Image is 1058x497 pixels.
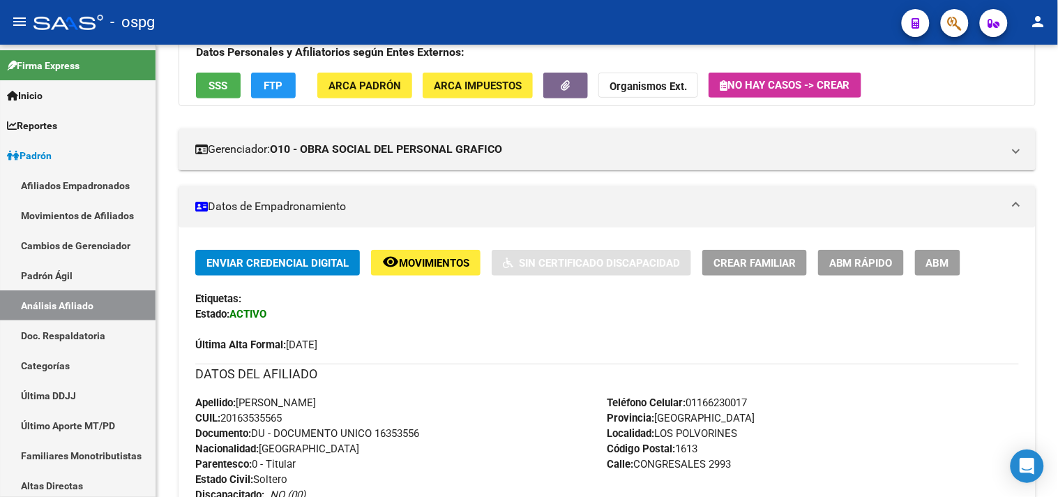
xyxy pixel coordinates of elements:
[195,292,241,305] strong: Etiquetas:
[195,458,252,470] strong: Parentesco:
[713,257,796,269] span: Crear Familiar
[915,250,960,276] button: ABM
[264,80,283,92] span: FTP
[7,58,80,73] span: Firma Express
[709,73,861,98] button: No hay casos -> Crear
[179,128,1036,170] mat-expansion-panel-header: Gerenciador:O10 - OBRA SOCIAL DEL PERSONAL GRAFICO
[195,142,1002,157] mat-panel-title: Gerenciador:
[251,73,296,98] button: FTP
[195,412,220,424] strong: CUIL:
[195,339,286,351] strong: Última Alta Formal:
[196,73,241,98] button: SSS
[110,7,155,38] span: - ospg
[492,250,691,276] button: Sin Certificado Discapacidad
[607,396,686,409] strong: Teléfono Celular:
[818,250,904,276] button: ABM Rápido
[196,43,1018,62] h3: Datos Personales y Afiliatorios según Entes Externos:
[423,73,533,98] button: ARCA Impuestos
[7,88,43,103] span: Inicio
[195,443,359,455] span: [GEOGRAPHIC_DATA]
[519,257,680,269] span: Sin Certificado Discapacidad
[1030,13,1047,30] mat-icon: person
[195,364,1019,384] h3: DATOS DEL AFILIADO
[829,257,893,269] span: ABM Rápido
[195,396,316,409] span: [PERSON_NAME]
[195,412,282,424] span: 20163535565
[7,118,57,133] span: Reportes
[229,308,266,320] strong: ACTIVO
[598,73,698,98] button: Organismos Ext.
[607,427,738,440] span: LOS POLVORINES
[11,13,28,30] mat-icon: menu
[434,80,522,92] span: ARCA Impuestos
[607,458,634,470] strong: Calle:
[206,257,349,269] span: Enviar Credencial Digital
[195,396,236,409] strong: Apellido:
[720,79,850,91] span: No hay casos -> Crear
[607,412,755,424] span: [GEOGRAPHIC_DATA]
[382,253,399,270] mat-icon: remove_red_eye
[1011,450,1044,483] div: Open Intercom Messenger
[195,458,296,470] span: 0 - Titular
[179,186,1036,228] mat-expansion-panel-header: Datos de Empadronamiento
[399,257,469,269] span: Movimientos
[607,412,655,424] strong: Provincia:
[195,199,1002,214] mat-panel-title: Datos de Empadronamiento
[317,73,412,98] button: ARCA Padrón
[195,250,360,276] button: Enviar Credencial Digital
[610,80,687,93] strong: Organismos Ext.
[7,148,52,163] span: Padrón
[371,250,481,276] button: Movimientos
[926,257,949,269] span: ABM
[607,443,676,455] strong: Código Postal:
[195,339,317,351] span: [DATE]
[209,80,228,92] span: SSS
[607,443,698,455] span: 1613
[195,308,229,320] strong: Estado:
[270,142,502,157] strong: O10 - OBRA SOCIAL DEL PERSONAL GRAFICO
[195,443,259,455] strong: Nacionalidad:
[195,473,287,486] span: Soltero
[195,473,253,486] strong: Estado Civil:
[195,427,251,440] strong: Documento:
[328,80,401,92] span: ARCA Padrón
[607,458,732,470] span: CONGRESALES 2993
[702,250,807,276] button: Crear Familiar
[195,427,419,440] span: DU - DOCUMENTO UNICO 16353556
[607,396,748,409] span: 01166230017
[607,427,655,440] strong: Localidad:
